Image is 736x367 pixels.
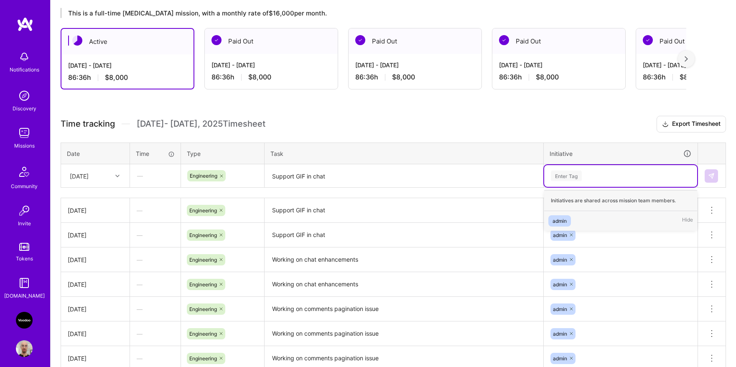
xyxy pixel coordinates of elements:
textarea: Support GIF in chat [265,224,542,247]
img: tokens [19,243,29,251]
textarea: Support GIF in chat [265,199,542,222]
div: Notifications [10,65,39,74]
div: 86:36 h [499,73,619,82]
th: Date [61,143,130,164]
div: — [130,165,180,187]
span: Engineering [189,331,217,337]
div: [DATE] [68,280,123,289]
div: — [130,199,181,222]
div: — [130,224,181,246]
img: teamwork [16,125,33,141]
div: Active [61,29,194,54]
div: Paid Out [205,28,338,54]
span: admin [553,331,567,337]
div: [DATE] [68,329,123,338]
span: [DATE] - [DATE] , 2025 Timesheet [137,119,265,129]
span: admin [553,257,567,263]
div: admin [553,217,567,225]
span: Time tracking [61,119,115,129]
span: admin [553,281,567,288]
img: guide book [16,275,33,291]
div: [DATE] [68,354,123,363]
div: Initiative [550,149,692,158]
i: icon Download [662,120,669,129]
img: logo [17,17,33,32]
div: Initiatives are shared across mission team members. [544,190,697,211]
div: [DATE] - [DATE] [211,61,331,69]
div: [DATE] [68,206,123,215]
div: Time [136,149,175,158]
span: Engineering [189,306,217,312]
textarea: Working on chat enhancements [265,248,542,271]
div: [DATE] - [DATE] [68,61,187,70]
img: Community [14,162,34,182]
div: — [130,323,181,345]
span: $8,000 [680,73,703,82]
div: This is a full-time [MEDICAL_DATA] mission, with a monthly rate of $16,000 per month. [61,8,686,18]
img: Paid Out [355,35,365,45]
img: Paid Out [499,35,509,45]
i: icon Chevron [115,174,120,178]
span: $8,000 [105,73,128,82]
img: right [685,56,688,62]
img: Paid Out [211,35,222,45]
img: Invite [16,202,33,219]
span: admin [553,355,567,362]
textarea: Support GIF in chat [265,165,542,187]
img: Paid Out [643,35,653,45]
textarea: Working on comments pagination issue [265,298,542,321]
div: Community [11,182,38,191]
div: [DATE] [68,305,123,313]
div: [DATE] [68,255,123,264]
div: 86:36 h [355,73,475,82]
div: [DATE] - [DATE] [355,61,475,69]
span: Engineering [189,232,217,238]
div: Paid Out [349,28,481,54]
span: admin [553,232,567,238]
img: bell [16,48,33,65]
span: Engineering [190,173,217,179]
span: Hide [682,215,693,227]
img: discovery [16,87,33,104]
div: Invite [18,219,31,228]
th: Task [265,143,544,164]
span: admin [553,306,567,312]
div: Enter Tag [551,169,582,182]
a: User Avatar [14,340,35,357]
img: Active [72,36,82,46]
button: Export Timesheet [657,116,726,133]
div: Paid Out [492,28,625,54]
div: — [130,273,181,296]
div: [DATE] [68,231,123,240]
div: 86:36 h [211,73,331,82]
span: Engineering [189,257,217,263]
div: 86:36 h [68,73,187,82]
a: VooDoo (BeReal): Engineering Execution Squad [14,312,35,329]
div: — [130,249,181,271]
textarea: Working on comments pagination issue [265,322,542,345]
div: Tokens [16,254,33,263]
span: Engineering [189,355,217,362]
span: Engineering [189,281,217,288]
div: [DOMAIN_NAME] [4,291,45,300]
span: $8,000 [536,73,559,82]
div: Missions [14,141,35,150]
img: User Avatar [16,340,33,357]
div: — [130,298,181,320]
span: $8,000 [248,73,271,82]
div: Discovery [13,104,36,113]
span: $8,000 [392,73,415,82]
div: [DATE] [70,171,89,180]
img: VooDoo (BeReal): Engineering Execution Squad [16,312,33,329]
div: [DATE] - [DATE] [499,61,619,69]
span: Engineering [189,207,217,214]
textarea: Working on chat enhancements [265,273,542,296]
img: Submit [708,173,715,179]
th: Type [181,143,265,164]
